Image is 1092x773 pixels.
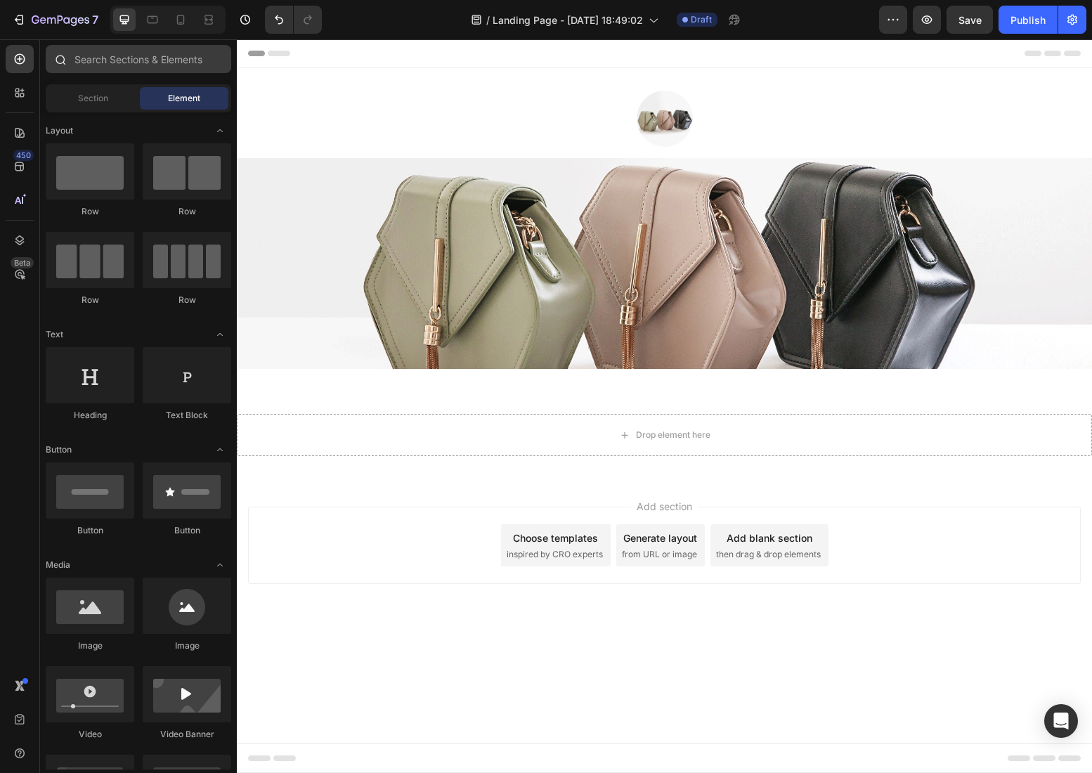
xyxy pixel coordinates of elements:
[999,6,1058,34] button: Publish
[6,6,105,34] button: 7
[13,150,34,161] div: 450
[400,51,456,108] img: image_demo.jpg
[168,92,200,105] span: Element
[46,328,63,341] span: Text
[209,554,231,576] span: Toggle open
[46,205,134,218] div: Row
[11,257,34,268] div: Beta
[143,294,231,306] div: Row
[46,524,134,537] div: Button
[143,639,231,652] div: Image
[947,6,993,34] button: Save
[493,13,643,27] span: Landing Page - [DATE] 18:49:02
[265,6,322,34] div: Undo/Redo
[143,205,231,218] div: Row
[958,14,982,26] span: Save
[270,509,366,521] span: inspired by CRO experts
[46,443,72,456] span: Button
[276,491,361,506] div: Choose templates
[386,491,460,506] div: Generate layout
[1044,704,1078,738] div: Open Intercom Messenger
[209,119,231,142] span: Toggle open
[691,13,712,26] span: Draft
[394,460,461,474] span: Add section
[46,559,70,571] span: Media
[143,409,231,422] div: Text Block
[237,39,1092,773] iframe: Design area
[143,728,231,741] div: Video Banner
[479,509,584,521] span: then drag & drop elements
[399,390,474,401] div: Drop element here
[46,728,134,741] div: Video
[486,13,490,27] span: /
[46,294,134,306] div: Row
[209,323,231,346] span: Toggle open
[209,439,231,461] span: Toggle open
[46,639,134,652] div: Image
[78,92,108,105] span: Section
[1010,13,1046,27] div: Publish
[143,524,231,537] div: Button
[46,45,231,73] input: Search Sections & Elements
[490,491,576,506] div: Add blank section
[92,11,98,28] p: 7
[385,509,460,521] span: from URL or image
[46,124,73,137] span: Layout
[46,409,134,422] div: Heading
